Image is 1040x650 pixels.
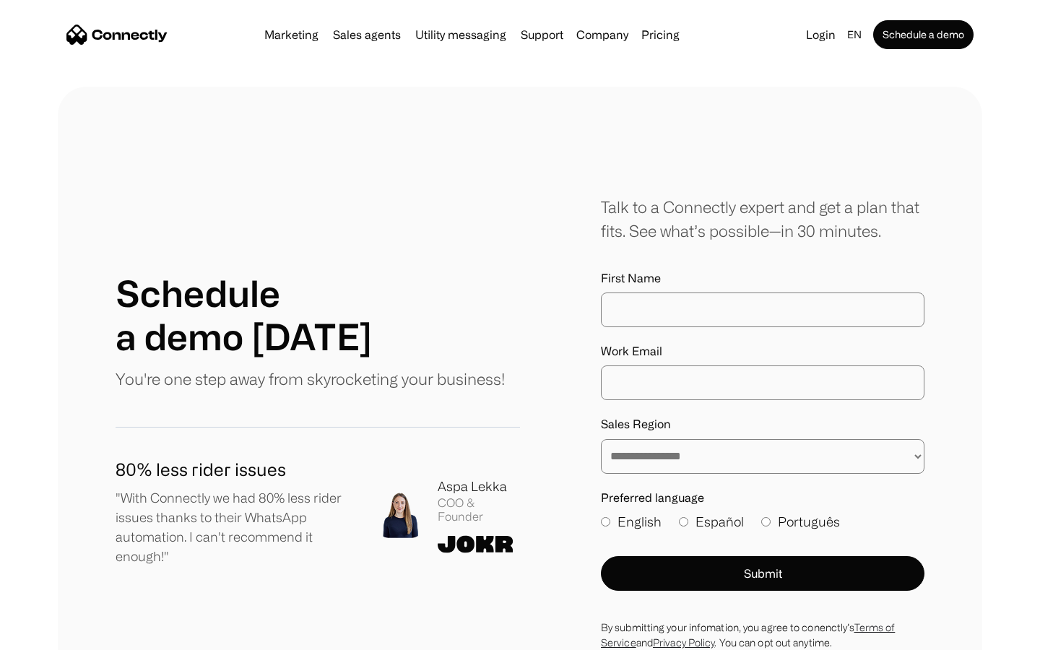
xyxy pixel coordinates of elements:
p: "With Connectly we had 80% less rider issues thanks to their WhatsApp automation. I can't recomme... [116,488,354,566]
label: Preferred language [601,491,924,505]
div: By submitting your infomation, you agree to conenctly’s and . You can opt out anytime. [601,620,924,650]
div: Talk to a Connectly expert and get a plan that fits. See what’s possible—in 30 minutes. [601,195,924,243]
p: You're one step away from skyrocketing your business! [116,367,505,391]
div: Company [576,25,628,45]
aside: Language selected: English [14,623,87,645]
label: Português [761,512,840,532]
input: Español [679,517,688,526]
input: Português [761,517,771,526]
a: Pricing [636,29,685,40]
a: Schedule a demo [873,20,974,49]
ul: Language list [29,625,87,645]
div: COO & Founder [438,496,520,524]
h1: 80% less rider issues [116,456,354,482]
a: Support [515,29,569,40]
label: Español [679,512,744,532]
label: First Name [601,272,924,285]
label: English [601,512,662,532]
label: Work Email [601,344,924,358]
a: Utility messaging [409,29,512,40]
input: English [601,517,610,526]
button: Submit [601,556,924,591]
div: Aspa Lekka [438,477,520,496]
a: Marketing [259,29,324,40]
label: Sales Region [601,417,924,431]
h1: Schedule a demo [DATE] [116,272,372,358]
div: en [847,25,862,45]
a: Login [800,25,841,45]
a: Terms of Service [601,622,895,648]
a: Privacy Policy [653,637,714,648]
a: Sales agents [327,29,407,40]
